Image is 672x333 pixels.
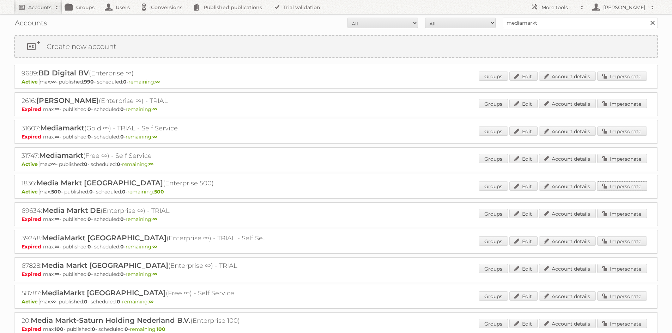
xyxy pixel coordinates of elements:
[22,271,43,277] span: Expired
[597,209,647,218] a: Impersonate
[22,124,268,133] h2: 31607: (Gold ∞) - TRIAL - Self Service
[479,72,508,81] a: Groups
[122,298,153,305] span: remaining:
[155,79,160,85] strong: ∞
[22,106,43,112] span: Expired
[22,79,40,85] span: Active
[40,124,84,132] span: Mediamarkt
[539,291,596,301] a: Account details
[38,69,89,77] span: BD Digital BV
[22,79,650,85] p: max: - published: - scheduled: -
[539,127,596,136] a: Account details
[55,216,59,222] strong: ∞
[597,264,647,273] a: Impersonate
[126,134,157,140] span: remaining:
[120,106,124,112] strong: 0
[22,179,268,188] h2: 1836: (Enterprise 500)
[509,99,538,108] a: Edit
[22,134,43,140] span: Expired
[51,161,56,167] strong: ∞
[42,206,101,215] span: Media Markt DE
[125,326,128,332] strong: 0
[22,189,40,195] span: Active
[539,72,596,81] a: Account details
[41,289,166,297] span: MediaMarkt [GEOGRAPHIC_DATA]
[509,236,538,246] a: Edit
[42,261,168,270] span: Media Markt [GEOGRAPHIC_DATA]
[22,289,268,298] h2: 58787: (Free ∞) - Self Service
[22,151,268,160] h2: 31747: (Free ∞) - Self Service
[149,298,153,305] strong: ∞
[22,216,43,222] span: Expired
[127,189,164,195] span: remaining:
[22,161,650,167] p: max: - published: - scheduled: -
[479,154,508,163] a: Groups
[541,4,577,11] h2: More tools
[89,189,93,195] strong: 0
[15,36,657,57] a: Create new account
[22,234,268,243] h2: 39248: (Enterprise ∞) - TRIAL - Self Service
[22,298,650,305] p: max: - published: - scheduled: -
[42,234,167,242] span: MediaMarkt [GEOGRAPHIC_DATA]
[597,99,647,108] a: Impersonate
[597,72,647,81] a: Impersonate
[87,106,91,112] strong: 0
[128,79,160,85] span: remaining:
[55,326,63,332] strong: 100
[479,99,508,108] a: Groups
[597,154,647,163] a: Impersonate
[597,127,647,136] a: Impersonate
[84,161,87,167] strong: 0
[22,189,650,195] p: max: - published: - scheduled: -
[36,179,163,187] span: Media Markt [GEOGRAPHIC_DATA]
[122,161,153,167] span: remaining:
[22,316,268,325] h2: 20: (Enterprise 100)
[22,298,40,305] span: Active
[51,298,56,305] strong: ∞
[597,181,647,191] a: Impersonate
[539,181,596,191] a: Account details
[22,243,650,250] p: max: - published: - scheduled: -
[117,298,120,305] strong: 0
[22,326,650,332] p: max: - published: - scheduled: -
[51,189,61,195] strong: 500
[126,243,157,250] span: remaining:
[28,4,52,11] h2: Accounts
[149,161,153,167] strong: ∞
[22,134,650,140] p: max: - published: - scheduled: -
[120,134,124,140] strong: 0
[55,271,59,277] strong: ∞
[22,243,43,250] span: Expired
[87,216,91,222] strong: 0
[509,291,538,301] a: Edit
[126,106,157,112] span: remaining:
[39,151,83,160] span: Mediamarkt
[539,209,596,218] a: Account details
[479,291,508,301] a: Groups
[154,189,164,195] strong: 500
[539,236,596,246] a: Account details
[31,316,190,325] span: Media Markt-Saturn Holding Nederland B.V.
[22,161,40,167] span: Active
[22,326,43,332] span: Expired
[597,291,647,301] a: Impersonate
[479,181,508,191] a: Groups
[509,209,538,218] a: Edit
[22,261,268,270] h2: 67828: (Enterprise ∞) - TRIAL
[479,319,508,328] a: Groups
[601,4,647,11] h2: [PERSON_NAME]
[152,243,157,250] strong: ∞
[126,216,157,222] span: remaining:
[22,206,268,215] h2: 69634: (Enterprise ∞) - TRIAL
[152,106,157,112] strong: ∞
[122,189,126,195] strong: 0
[509,154,538,163] a: Edit
[22,96,268,105] h2: 2616: (Enterprise ∞) - TRIAL
[509,181,538,191] a: Edit
[539,99,596,108] a: Account details
[509,319,538,328] a: Edit
[87,271,91,277] strong: 0
[117,161,120,167] strong: 0
[84,298,87,305] strong: 0
[126,271,157,277] span: remaining:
